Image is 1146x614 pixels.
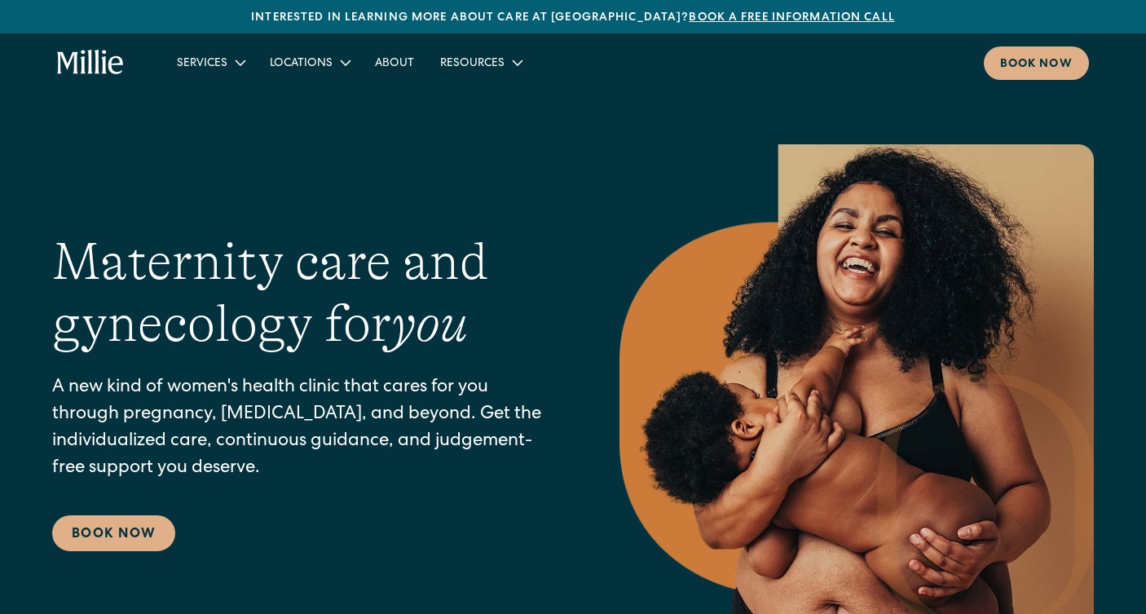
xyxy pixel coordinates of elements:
div: Services [164,49,257,76]
a: Book a free information call [689,12,894,24]
div: Locations [270,55,333,73]
p: A new kind of women's health clinic that cares for you through pregnancy, [MEDICAL_DATA], and bey... [52,375,554,483]
div: Resources [440,55,505,73]
a: home [57,50,125,76]
div: Services [177,55,227,73]
h1: Maternity care and gynecology for [52,231,554,356]
div: Locations [257,49,362,76]
div: Resources [427,49,534,76]
a: Book now [984,46,1089,80]
em: you [391,294,468,353]
a: About [362,49,427,76]
div: Book now [1000,56,1073,73]
a: Book Now [52,515,175,551]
